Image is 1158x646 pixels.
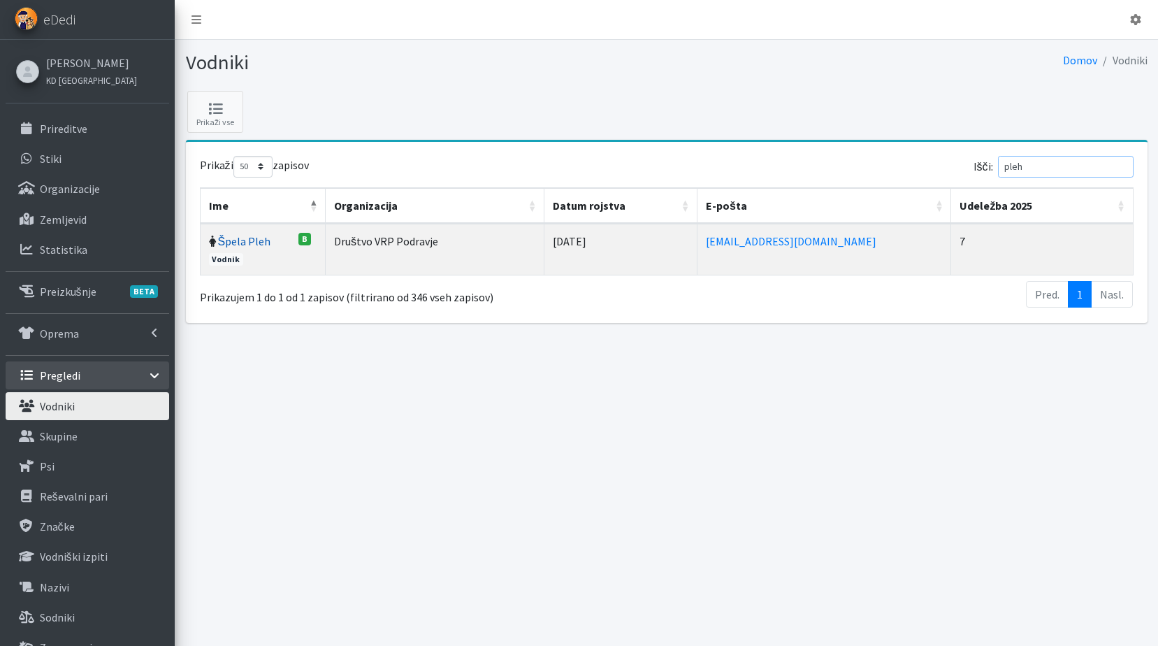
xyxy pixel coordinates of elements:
[6,422,169,450] a: Skupine
[1097,50,1148,71] li: Vodniki
[186,50,662,75] h1: Vodniki
[6,543,169,570] a: Vodniški izpiti
[46,75,137,86] small: KD [GEOGRAPHIC_DATA]
[998,156,1134,178] input: Išči:
[40,285,96,299] p: Preizkušnje
[40,368,80,382] p: Pregledi
[200,280,584,306] div: Prikazujem 1 do 1 od 1 zapisov (filtrirano od 346 vseh zapisov)
[6,512,169,540] a: Značke
[6,115,169,143] a: Prireditve
[201,188,326,224] th: Ime: vključite za padajoči sort
[46,55,137,71] a: [PERSON_NAME]
[40,152,61,166] p: Stiki
[200,156,309,178] label: Prikaži zapisov
[6,206,169,234] a: Zemljevid
[40,182,100,196] p: Organizacije
[6,603,169,631] a: Sodniki
[6,320,169,347] a: Oprema
[209,253,244,266] span: Vodnik
[15,7,38,30] img: eDedi
[951,224,1133,275] td: 7
[40,489,108,503] p: Reševalni pari
[544,188,697,224] th: Datum rojstva: vključite za naraščujoči sort
[951,188,1133,224] th: Udeležba 2025: vključite za naraščujoči sort
[706,234,876,248] a: [EMAIL_ADDRESS][DOMAIN_NAME]
[40,429,78,443] p: Skupine
[697,188,951,224] th: E-pošta: vključite za naraščujoči sort
[6,392,169,420] a: Vodniki
[6,361,169,389] a: Pregledi
[187,91,243,133] a: Prikaži vse
[218,234,271,248] a: Špela Pleh
[298,233,311,245] span: B
[40,550,108,564] p: Vodniški izpiti
[1068,281,1092,308] a: 1
[43,9,75,30] span: eDedi
[130,285,158,298] span: BETA
[233,156,273,178] select: Prikažizapisov
[40,399,75,413] p: Vodniki
[40,459,55,473] p: Psi
[6,573,169,601] a: Nazivi
[6,236,169,264] a: Statistika
[40,519,75,533] p: Značke
[40,580,69,594] p: Nazivi
[974,156,1134,178] label: Išči:
[326,188,544,224] th: Organizacija: vključite za naraščujoči sort
[1063,53,1097,67] a: Domov
[40,326,79,340] p: Oprema
[40,122,87,136] p: Prireditve
[326,224,544,275] td: Društvo VRP Podravje
[6,452,169,480] a: Psi
[40,610,75,624] p: Sodniki
[6,482,169,510] a: Reševalni pari
[40,243,87,257] p: Statistika
[6,278,169,306] a: PreizkušnjeBETA
[544,224,697,275] td: [DATE]
[46,71,137,88] a: KD [GEOGRAPHIC_DATA]
[6,145,169,173] a: Stiki
[40,213,87,227] p: Zemljevid
[6,175,169,203] a: Organizacije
